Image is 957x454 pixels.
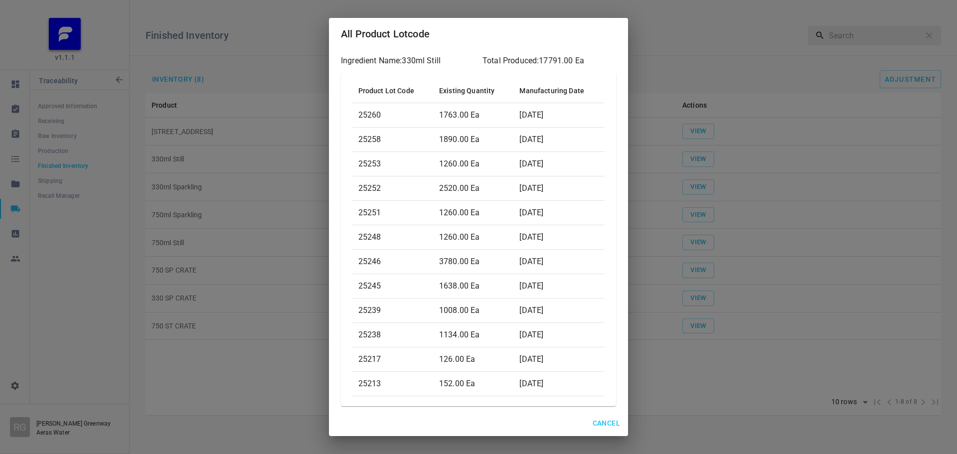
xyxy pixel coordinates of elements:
p: 25213 [358,378,427,390]
p: 25253 [358,158,427,170]
h2: All Product Lotcode [341,26,616,42]
h6: Ingredient Name: 330ml Still [341,54,475,68]
p: [DATE] [519,329,599,341]
h6: Total Produced: 17791.00 Ea [482,54,616,68]
button: Cancel [589,414,624,433]
p: 1890.00 Ea [439,134,507,146]
p: [DATE] [519,378,599,390]
p: 25251 [358,207,427,219]
p: 1134.00 Ea [439,329,507,341]
p: 152.00 Ea [439,378,507,390]
p: 25248 [358,231,427,243]
p: [DATE] [519,109,599,121]
span: Cancel [593,417,620,430]
th: Manufacturing Date [513,79,605,103]
p: 25258 [358,134,427,146]
p: 1260.00 Ea [439,231,507,243]
p: 1260.00 Ea [439,158,507,170]
p: 1008.00 Ea [439,304,507,316]
p: [DATE] [519,207,599,219]
p: 25246 [358,256,427,268]
p: [DATE] [519,256,599,268]
p: [DATE] [519,353,599,365]
p: 1638.00 Ea [439,280,507,292]
p: [DATE] [519,158,599,170]
th: Product Lot Code [352,79,433,103]
p: 25239 [358,304,427,316]
p: 1260.00 Ea [439,207,507,219]
p: [DATE] [519,231,599,243]
p: 25245 [358,280,427,292]
p: 25260 [358,109,427,121]
p: 25238 [358,329,427,341]
p: [DATE] [519,280,599,292]
p: 25252 [358,182,427,194]
p: 25217 [358,353,427,365]
p: 126.00 Ea [439,353,507,365]
th: Existing Quantity [433,79,513,103]
p: 2520.00 Ea [439,182,507,194]
p: 3780.00 Ea [439,256,507,268]
p: 1763.00 Ea [439,109,507,121]
p: [DATE] [519,134,599,146]
p: [DATE] [519,182,599,194]
p: [DATE] [519,304,599,316]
